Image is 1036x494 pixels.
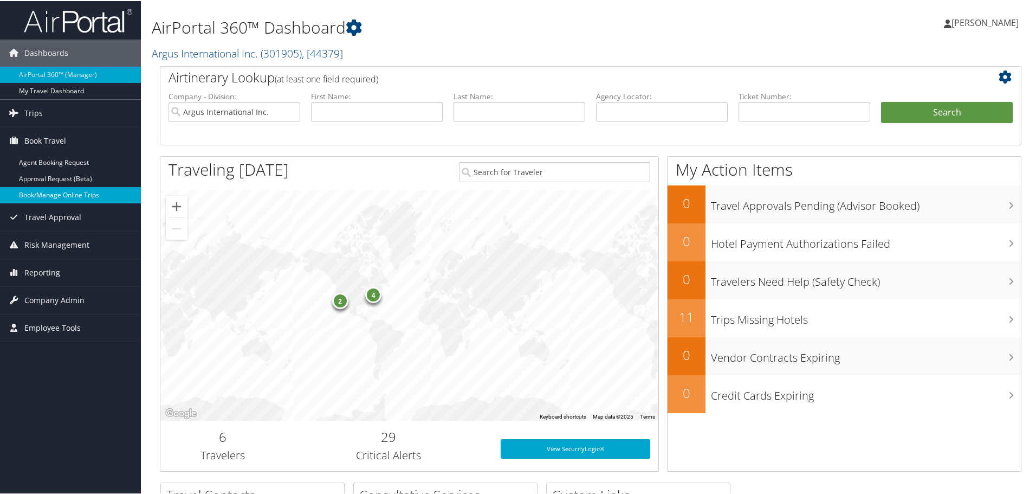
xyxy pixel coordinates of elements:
[24,126,66,153] span: Book Travel
[668,269,705,287] h2: 0
[711,230,1021,251] h3: Hotel Payment Authorizations Failed
[24,313,81,341] span: Employee Tools
[311,90,443,101] label: First Name:
[668,193,705,211] h2: 0
[163,406,199,420] img: Google
[944,5,1029,38] a: [PERSON_NAME]
[881,101,1013,123] button: Search
[24,39,68,66] span: Dashboards
[169,67,941,86] h2: Airtinerary Lookup
[275,72,378,84] span: (at least one field required)
[711,344,1021,364] h3: Vendor Contracts Expiring
[293,447,484,462] h3: Critical Alerts
[501,438,650,458] a: View SecurityLogic®
[668,157,1021,180] h1: My Action Items
[668,231,705,249] h2: 0
[169,157,289,180] h1: Traveling [DATE]
[261,45,302,60] span: ( 301905 )
[668,260,1021,298] a: 0Travelers Need Help (Safety Check)
[739,90,870,101] label: Ticket Number:
[596,90,728,101] label: Agency Locator:
[166,217,187,239] button: Zoom out
[668,345,705,363] h2: 0
[169,447,277,462] h3: Travelers
[668,307,705,325] h2: 11
[711,382,1021,402] h3: Credit Cards Expiring
[668,184,1021,222] a: 0Travel Approvals Pending (Advisor Booked)
[24,7,132,33] img: airportal-logo.png
[166,195,187,216] button: Zoom in
[332,291,348,307] div: 2
[540,412,586,420] button: Keyboard shortcuts
[668,222,1021,260] a: 0Hotel Payment Authorizations Failed
[24,258,60,285] span: Reporting
[302,45,343,60] span: , [ 44379 ]
[711,306,1021,326] h3: Trips Missing Hotels
[24,230,89,258] span: Risk Management
[454,90,585,101] label: Last Name:
[711,192,1021,213] h3: Travel Approvals Pending (Advisor Booked)
[593,413,633,419] span: Map data ©2025
[668,298,1021,336] a: 11Trips Missing Hotels
[24,286,85,313] span: Company Admin
[293,427,484,445] h2: 29
[459,161,650,181] input: Search for Traveler
[668,336,1021,374] a: 0Vendor Contracts Expiring
[152,45,343,60] a: Argus International Inc.
[711,268,1021,288] h3: Travelers Need Help (Safety Check)
[24,203,81,230] span: Travel Approval
[152,15,737,38] h1: AirPortal 360™ Dashboard
[951,16,1019,28] span: [PERSON_NAME]
[365,286,381,302] div: 4
[640,413,655,419] a: Terms (opens in new tab)
[169,90,300,101] label: Company - Division:
[169,427,277,445] h2: 6
[668,383,705,401] h2: 0
[163,406,199,420] a: Open this area in Google Maps (opens a new window)
[668,374,1021,412] a: 0Credit Cards Expiring
[24,99,43,126] span: Trips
